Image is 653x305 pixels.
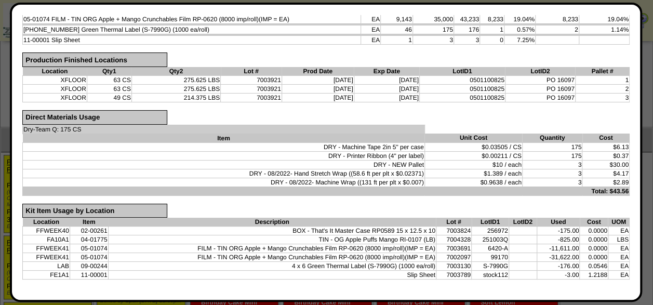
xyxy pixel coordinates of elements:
th: UOM [608,218,629,227]
td: LBS [608,235,629,244]
td: 0.57% [504,25,535,34]
td: -175.00 [537,227,580,235]
td: 7003824 [436,227,471,235]
th: Used [537,218,580,227]
th: Exp Date [354,67,419,76]
td: [DATE] [354,84,419,93]
td: 7003130 [436,262,471,271]
th: Location [23,218,70,227]
td: FE1A1 [23,271,70,280]
td: EA [361,25,381,34]
td: XFLOOR [23,93,87,102]
td: 19.04% [504,15,535,24]
div: Direct Materials Usage [22,110,167,125]
td: -825.00 [537,235,580,244]
td: 0.0000 [580,235,608,244]
th: Item [70,218,108,227]
td: 9,143 [381,15,413,24]
td: DRY - Machine Tape 2in 5" per case [23,142,425,151]
td: TIN - OG Apple Puffs Mango RI-0107 (LB) [108,235,436,244]
td: 05-01074 [70,253,108,262]
th: Quantity [522,134,582,142]
th: Lot # [436,218,471,227]
td: Total: $43.56 [23,187,630,195]
th: Cost [582,134,630,142]
td: 3 [575,93,629,102]
td: 175 [522,151,582,160]
td: $0.03505 / CS [424,142,522,151]
td: 7004328 [436,235,471,244]
td: stock112 [472,271,509,280]
td: BOX - That's It Master Case RP0589 15 x 12.5 x 10 [108,227,436,235]
td: 43,233 [454,15,479,24]
td: 3 [522,178,582,187]
th: Lot # [221,67,282,76]
td: [DATE] [282,84,354,93]
td: 7003921 [221,75,282,84]
td: [DATE] [354,93,419,102]
td: 7.25% [504,36,535,45]
td: -176.00 [537,262,580,271]
td: -3.00 [537,271,580,280]
td: PO 16097 [505,93,575,102]
td: 7002097 [436,253,471,262]
td: 0.0000 [580,227,608,235]
td: 275.625 LBS [131,84,220,93]
td: DRY - NEW Pallet [23,160,425,169]
th: Description [108,218,436,227]
td: 3 [412,36,454,45]
td: 0501100825 [419,93,505,102]
td: 2 [575,84,629,93]
td: 11-00001 Slip Sheet [23,36,361,45]
td: 63 CS [87,84,131,93]
td: 175 [412,25,454,34]
td: EA [608,262,629,271]
td: DRY - 08/2022- Hand Stretch Wrap ((58.6 ft per plt x $0.02371) [23,169,425,178]
td: EA [608,227,629,235]
td: $0.9638 / each [424,178,522,187]
td: 49 CS [87,93,131,102]
td: 8,233 [480,15,504,24]
td: 7003921 [221,84,282,93]
td: 7003691 [436,244,471,253]
td: 0.0000 [580,253,608,262]
td: S-7990G [472,262,509,271]
td: 99170 [472,253,509,262]
td: FFWEEK41 [23,244,70,253]
div: Production Finished Locations [22,52,167,67]
td: [DATE] [282,93,354,102]
td: 0.0000 [580,244,608,253]
th: Qty2 [131,67,220,76]
td: 1.2188 [580,271,608,280]
td: 176 [454,25,479,34]
td: 214.375 LBS [131,93,220,102]
td: 1 [575,75,629,84]
th: Pallet # [575,67,629,76]
td: EA [361,15,381,24]
th: Unit Cost [424,134,522,142]
td: 2 [535,25,579,34]
td: LAB [23,262,70,271]
td: XFLOOR [23,84,87,93]
td: XFLOOR [23,75,87,84]
td: EA [608,271,629,280]
td: 7003921 [221,93,282,102]
td: 3 [454,36,479,45]
td: $1.389 / each [424,169,522,178]
td: Dry-Team Q: 175 CS [23,125,425,134]
td: 6420-A [472,244,509,253]
td: FA10A1 [23,235,70,244]
td: 02-00261 [70,227,108,235]
td: 35,000 [412,15,454,24]
td: 05-01074 FILM - TIN ORG Apple + Mango Crunchables Film RP-0620 (8000 imp/roll)(IMP = EA) [23,15,361,24]
td: 19.04% [579,15,629,24]
th: LotID1 [419,67,505,76]
td: EA [608,253,629,262]
th: Qty1 [87,67,131,76]
td: EA [361,36,381,45]
td: $2.89 [582,178,630,187]
th: Location [23,67,87,76]
th: LotID1 [472,218,509,227]
td: 0.0546 [580,262,608,271]
td: 1.14% [579,25,629,34]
